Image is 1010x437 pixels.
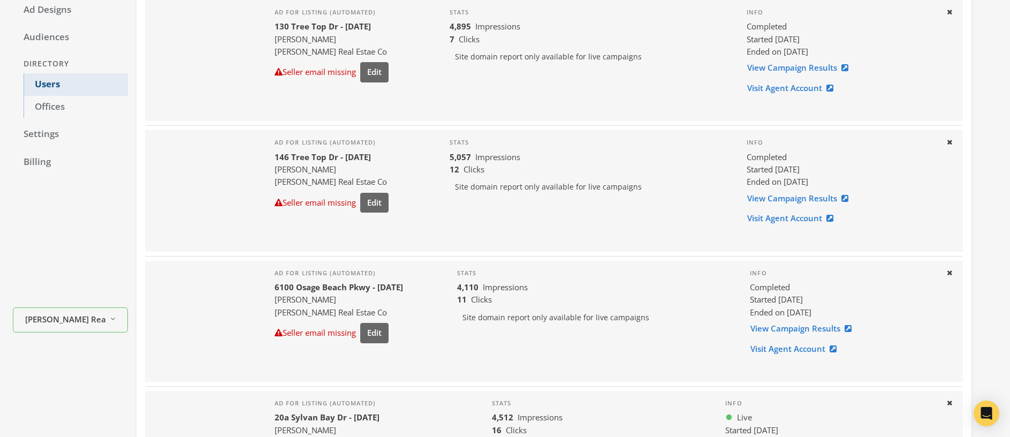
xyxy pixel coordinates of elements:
a: Visit Agent Account [750,339,844,359]
span: Impressions [483,282,528,292]
button: Edit [360,62,389,82]
b: 12 [450,164,459,175]
h4: Info [747,139,938,146]
a: Offices [24,96,128,118]
div: [PERSON_NAME] [275,293,403,306]
p: Site domain report only available for live campaigns [457,306,733,329]
b: 11 [457,294,467,305]
b: 4,895 [450,21,471,32]
div: [PERSON_NAME] [275,424,389,436]
div: [PERSON_NAME] Real Estae Co [275,46,389,58]
div: [PERSON_NAME] Real Estae Co [275,176,389,188]
div: [PERSON_NAME] Real Estae Co [275,306,403,319]
span: Ended on [DATE] [750,307,811,318]
button: Edit [360,323,389,343]
span: Impressions [475,152,520,162]
h4: Stats [492,400,709,407]
h4: Stats [457,269,733,277]
b: 16 [492,425,502,435]
span: Clicks [471,294,492,305]
a: Visit Agent Account [747,208,840,228]
div: [PERSON_NAME] [275,163,389,176]
a: Users [24,73,128,96]
h4: Ad for listing (automated) [275,139,389,146]
div: Started [DATE] [725,424,937,436]
span: completed [747,151,787,163]
span: completed [747,20,787,33]
div: Seller email missing [275,197,356,209]
h4: Stats [450,139,730,146]
div: Seller email missing [275,66,356,78]
div: Started [DATE] [747,33,938,46]
b: 4,110 [457,282,479,292]
b: 20a Sylvan Bay Dr - [DATE] [275,412,379,423]
span: Impressions [475,21,520,32]
span: Ended on [DATE] [747,176,808,187]
a: Billing [13,151,128,174]
span: Ended on [DATE] [747,46,808,57]
div: Started [DATE] [750,293,937,306]
div: Directory [13,54,128,74]
b: 5,057 [450,152,471,162]
div: [PERSON_NAME] [275,33,389,46]
span: completed [750,281,790,293]
b: 146 Tree Top Dr - [DATE] [275,152,371,162]
h4: Ad for listing (automated) [275,400,389,407]
span: Impressions [518,412,563,423]
b: 130 Tree Top Dr - [DATE] [275,21,371,32]
b: 6100 Osage Beach Pkwy - [DATE] [275,282,403,292]
b: 7 [450,34,454,44]
span: Clicks [464,164,484,175]
a: Visit Agent Account [747,78,840,98]
h4: Info [747,9,938,16]
button: Edit [360,193,389,213]
div: Seller email missing [275,327,356,339]
span: Live [737,411,752,424]
b: 4,512 [492,412,513,423]
a: Settings [13,123,128,146]
p: Site domain report only available for live campaigns [450,46,730,68]
a: View Campaign Results [750,319,859,338]
h4: Stats [450,9,730,16]
h4: Ad for listing (automated) [275,9,389,16]
h4: Info [725,400,937,407]
span: Clicks [506,425,527,435]
div: Started [DATE] [747,163,938,176]
a: Audiences [13,26,128,49]
a: View Campaign Results [747,189,855,208]
span: [PERSON_NAME] Real Estate Co. [25,313,105,326]
div: Open Intercom Messenger [974,401,999,426]
button: [PERSON_NAME] Real Estate Co. [13,307,128,333]
a: View Campaign Results [747,58,855,78]
p: Site domain report only available for live campaigns [450,176,730,198]
span: Clicks [459,34,480,44]
h4: Info [750,269,937,277]
h4: Ad for listing (automated) [275,269,403,277]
